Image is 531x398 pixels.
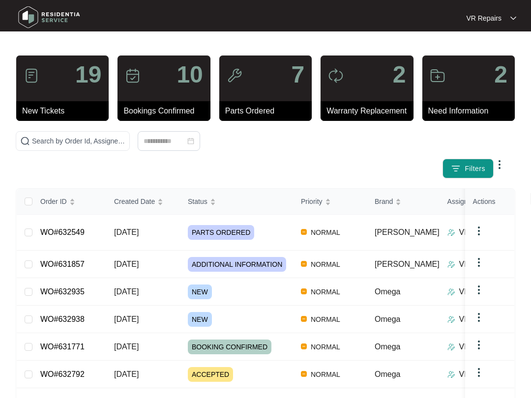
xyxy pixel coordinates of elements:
span: [DATE] [114,315,139,323]
p: Bookings Confirmed [123,105,210,117]
th: Created Date [106,189,180,215]
th: Brand [367,189,440,215]
p: VR Repairs [459,313,500,325]
th: Priority [293,189,367,215]
p: VR Repairs [459,341,500,353]
span: Omega [375,315,400,323]
img: dropdown arrow [473,312,485,323]
img: dropdown arrow [473,284,485,296]
a: WO#632792 [40,370,85,378]
img: icon [227,68,242,84]
button: filter iconFilters [442,159,494,178]
a: WO#631857 [40,260,85,268]
span: [DATE] [114,228,139,236]
img: residentia service logo [15,2,84,32]
span: ADDITIONAL INFORMATION [188,257,286,272]
span: PARTS ORDERED [188,225,254,240]
span: NORMAL [307,258,344,270]
p: VR Repairs [459,286,500,298]
p: 10 [177,63,203,86]
img: Vercel Logo [301,316,307,322]
span: NORMAL [307,286,344,298]
span: NORMAL [307,369,344,380]
span: ACCEPTED [188,367,233,382]
span: Order ID [40,196,67,207]
p: Need Information [428,105,515,117]
img: Vercel Logo [301,229,307,235]
img: Assigner Icon [447,260,455,268]
span: NEW [188,312,212,327]
p: 2 [393,63,406,86]
img: icon [125,68,141,84]
th: Actions [465,189,514,215]
th: Order ID [32,189,106,215]
img: Assigner Icon [447,370,455,378]
img: dropdown arrow [473,225,485,237]
img: Assigner Icon [447,228,455,236]
span: [PERSON_NAME] [375,228,440,236]
span: NEW [188,284,212,299]
p: VR Repairs [459,258,500,270]
p: VR Repairs [459,369,500,380]
th: Status [180,189,293,215]
img: Assigner Icon [447,343,455,351]
img: icon [430,68,445,84]
input: Search by Order Id, Assignee Name, Customer Name, Brand and Model [32,136,125,146]
span: BOOKING CONFIRMED [188,340,271,354]
span: [DATE] [114,260,139,268]
span: Filters [465,164,485,174]
img: Vercel Logo [301,261,307,267]
img: dropdown arrow [473,339,485,351]
img: Vercel Logo [301,288,307,294]
span: [PERSON_NAME] [375,260,440,268]
img: Vercel Logo [301,371,307,377]
span: Omega [375,342,400,351]
p: New Tickets [22,105,109,117]
img: Vercel Logo [301,343,307,349]
span: Priority [301,196,323,207]
span: NORMAL [307,227,344,238]
a: WO#632549 [40,228,85,236]
img: dropdown arrow [473,256,485,268]
img: filter icon [451,164,461,173]
a: WO#631771 [40,342,85,351]
p: 2 [494,63,507,86]
p: VR Repairs [466,13,501,23]
span: [DATE] [114,287,139,296]
img: Assigner Icon [447,315,455,323]
img: Assigner Icon [447,288,455,296]
span: Omega [375,370,400,378]
a: WO#632935 [40,287,85,296]
span: Omega [375,287,400,296]
span: Brand [375,196,393,207]
p: Warranty Replacement [326,105,413,117]
span: [DATE] [114,342,139,351]
span: NORMAL [307,341,344,353]
a: WO#632938 [40,315,85,323]
img: icon [328,68,344,84]
img: dropdown arrow [510,16,516,21]
img: icon [24,68,39,84]
span: NORMAL [307,313,344,325]
img: search-icon [20,136,30,146]
span: Created Date [114,196,155,207]
span: Status [188,196,207,207]
img: dropdown arrow [473,367,485,378]
p: Parts Ordered [225,105,312,117]
span: [DATE] [114,370,139,378]
p: 19 [75,63,101,86]
span: Assignee [447,196,476,207]
p: VR Repairs [459,227,500,238]
p: 7 [291,63,304,86]
img: dropdown arrow [494,159,505,171]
